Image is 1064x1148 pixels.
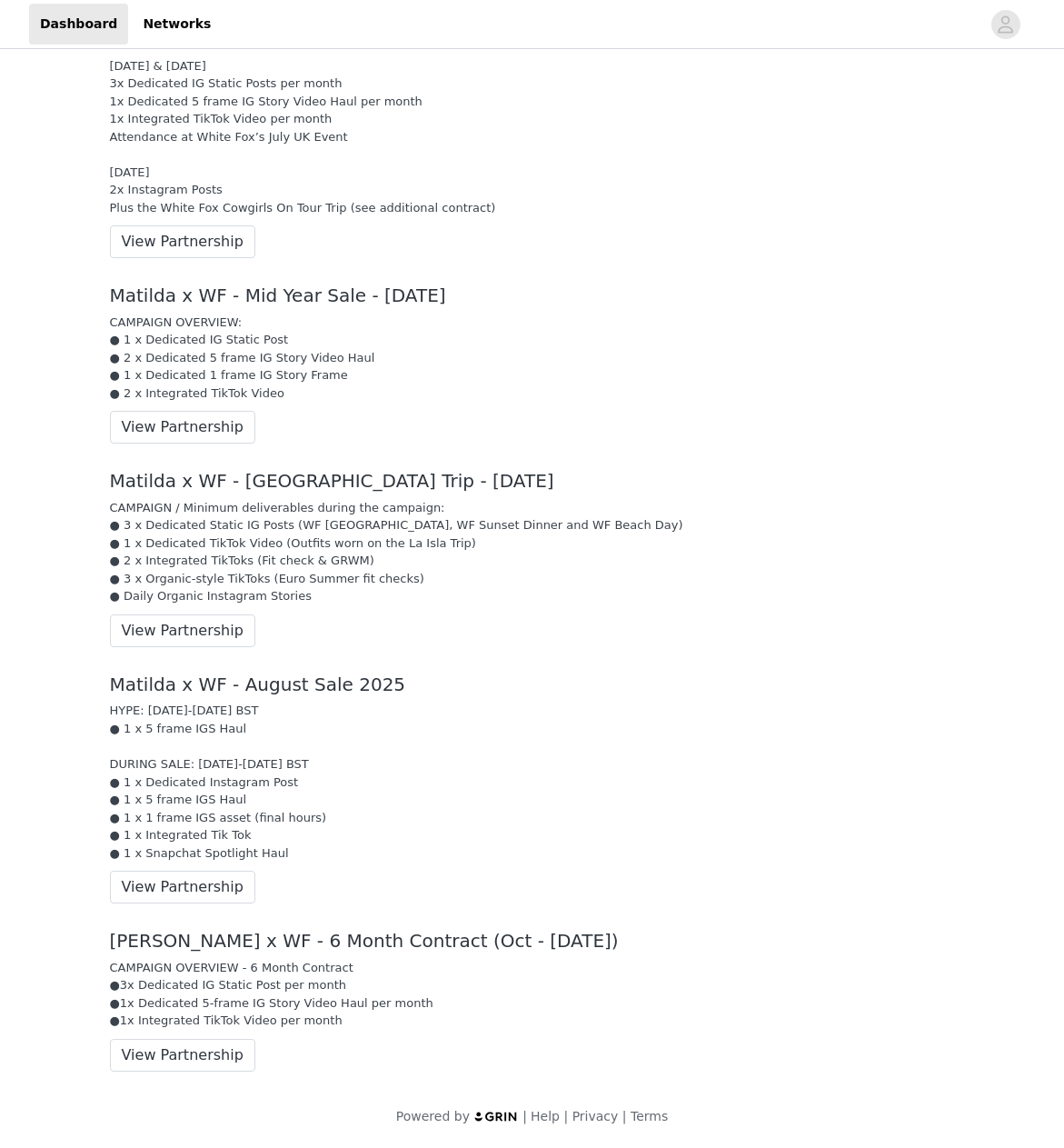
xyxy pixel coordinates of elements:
div: CAMPAIGN OVERVIEW: ● 1 x Dedicated IG Static Post ● 2 x Dedicated 5 frame IG Story Video Haul ● 1... [110,314,955,403]
span: | [563,1109,568,1123]
button: View Partnership [110,1039,255,1072]
span: | [622,1109,627,1123]
span: Powered by [396,1109,470,1123]
button: View Partnership [110,871,255,903]
img: logo [473,1111,519,1123]
div: [DATE] & [DATE] 3x Dedicated IG Static Posts per month 1x Dedicated 5 frame IG Story Video Haul p... [110,57,955,217]
span: | [522,1109,527,1123]
div: Matilda x WF - 3 Month Contract (May-July) [110,29,955,50]
button: View Partnership [110,411,255,444]
button: View Partnership [110,614,255,647]
a: Dashboard [29,4,128,45]
a: Help [531,1109,560,1123]
div: Matilda x WF - [GEOGRAPHIC_DATA] Trip - [DATE] [110,471,955,492]
a: Terms [631,1109,668,1123]
div: CAMPAIGN OVERVIEW - 6 Month Contract ●3x Dedicated IG Static Post per month ●1x Dedicated 5-frame... [110,959,955,1030]
a: Networks [132,4,222,45]
a: Privacy [572,1109,619,1123]
div: CAMPAIGN / Minimum deliverables during the campaign: ● 3 x Dedicated Static IG Posts (WF [GEOGRAP... [110,499,955,605]
div: HYPE: [DATE]-[DATE] BST ● 1 x 5 frame IGS Haul DURING SALE: [DATE]-[DATE] BST ● 1 x Dedicated Ins... [110,702,955,862]
div: Matilda x WF - August Sale 2025 [110,674,955,695]
div: avatar [997,10,1014,39]
button: View Partnership [110,225,255,258]
div: [PERSON_NAME] x WF - 6 Month Contract (Oct - [DATE]) [110,931,955,952]
div: Matilda x WF - Mid Year Sale - [DATE] [110,285,955,306]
